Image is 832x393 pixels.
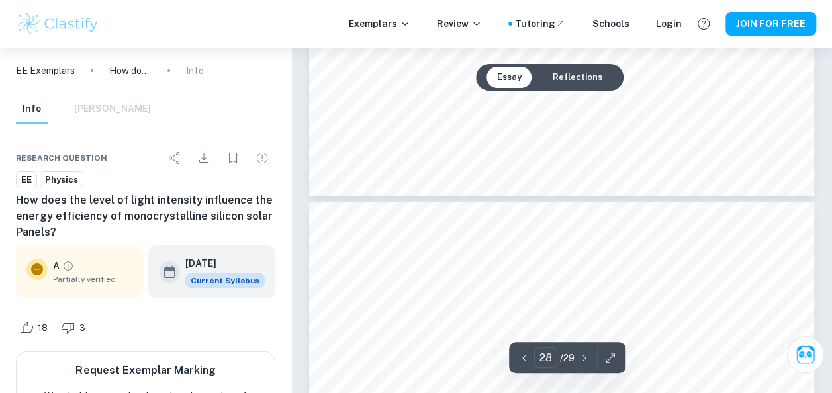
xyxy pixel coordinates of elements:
[787,336,824,373] button: Ask Clai
[191,145,217,171] div: Download
[560,351,575,365] p: / 29
[16,152,107,164] span: Research question
[542,67,613,88] button: Reflections
[62,260,74,272] a: Grade partially verified
[16,64,75,78] a: EE Exemplars
[40,171,83,188] a: Physics
[162,145,188,171] div: Share
[486,67,532,88] button: Essay
[592,17,629,31] a: Schools
[75,363,215,378] h6: Request Exemplar Marking
[437,17,482,31] p: Review
[185,273,265,288] span: Current Syllabus
[40,173,83,187] span: Physics
[185,273,265,288] div: This exemplar is based on the current syllabus. Feel free to refer to it for inspiration/ideas wh...
[72,322,93,335] span: 3
[16,317,55,338] div: Like
[30,322,55,335] span: 18
[53,259,60,273] p: A
[725,12,816,36] button: JOIN FOR FREE
[16,95,48,124] button: Info
[249,145,275,171] div: Report issue
[692,13,715,35] button: Help and Feedback
[185,256,254,271] h6: [DATE]
[656,17,682,31] a: Login
[109,64,152,78] p: How does the level of light intensity influence the energy efficiency of monocrystalline silicon ...
[16,193,275,240] h6: How does the level of light intensity influence the energy efficiency of monocrystalline silicon ...
[16,11,100,37] img: Clastify logo
[53,273,132,285] span: Partially verified
[58,317,93,338] div: Dislike
[186,64,204,78] p: Info
[17,173,36,187] span: EE
[349,17,410,31] p: Exemplars
[220,145,246,171] div: Bookmark
[515,17,566,31] a: Tutoring
[16,171,37,188] a: EE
